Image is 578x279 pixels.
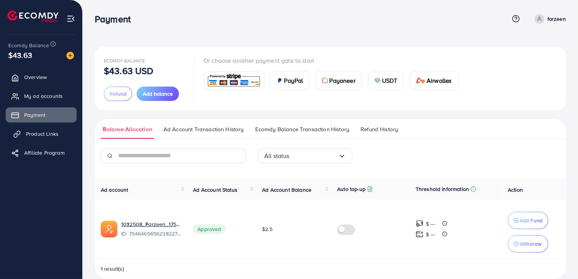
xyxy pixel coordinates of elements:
[104,66,154,75] p: $43.63 USD
[255,125,349,133] span: Ecomdy Balance Transaction History
[262,225,273,233] span: $2.5
[8,42,49,49] span: Ecomdy Balance
[426,219,435,228] p: $ ---
[24,149,65,157] span: Affiliate Program
[66,14,75,23] img: menu
[416,220,424,228] img: top-up amount
[121,230,181,237] span: ID: 7546465656238227463
[66,52,74,59] img: image
[6,107,77,122] a: Payment
[361,125,398,133] span: Refund History
[203,56,464,65] p: Or choose another payment gate to start
[416,77,425,84] img: card
[103,125,152,133] span: Balance Allocation
[104,87,132,101] button: Refund
[427,76,452,85] span: Airwallex
[375,77,381,84] img: card
[382,76,398,85] span: USDT
[24,92,63,100] span: My ad accounts
[519,216,543,225] p: Add Fund
[410,71,458,90] a: cardAirwallex
[368,71,404,90] a: cardUSDT
[95,14,137,25] h3: Payment
[547,14,566,23] p: farzeen
[137,87,179,101] button: Add balance
[101,265,124,273] span: 1 result(s)
[508,186,523,194] span: Action
[26,130,59,138] span: Product Links
[24,73,47,81] span: Overview
[8,50,32,60] span: $43.63
[6,88,77,104] a: My ad accounts
[206,73,262,89] img: card
[426,230,435,239] p: $ ---
[322,77,328,84] img: card
[284,76,303,85] span: PayPal
[290,150,338,162] input: Search for option
[264,150,290,162] span: All status
[508,235,548,253] button: Withdraw
[163,125,244,133] span: Ad Account Transaction History
[316,71,362,90] a: cardPayoneer
[8,11,59,22] img: logo
[532,14,566,24] a: farzeen
[203,71,264,90] a: card
[330,76,356,85] span: Payoneer
[277,77,283,84] img: card
[416,184,469,194] p: Threshold information
[337,184,365,194] p: Auto top-up
[143,90,173,98] span: Add balance
[193,186,237,194] span: Ad Account Status
[6,145,77,160] a: Affiliate Program
[6,70,77,85] a: Overview
[6,126,77,141] a: Product Links
[121,220,181,228] a: 1032508_Farzeen_1757048764712
[104,57,145,64] span: Ecomdy Balance
[193,224,225,234] span: Approved
[262,186,311,194] span: Ad Account Balance
[270,71,310,90] a: cardPayPal
[121,220,181,238] div: <span class='underline'>1032508_Farzeen_1757048764712</span></br>7546465656238227463
[519,239,541,248] p: Withdraw
[416,230,424,238] img: top-up amount
[101,221,117,237] img: ic-ads-acc.e4c84228.svg
[258,148,352,163] div: Search for option
[508,212,548,229] button: Add Fund
[24,111,45,119] span: Payment
[546,245,572,273] iframe: Chat
[109,90,126,98] span: Refund
[101,186,128,194] span: Ad account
